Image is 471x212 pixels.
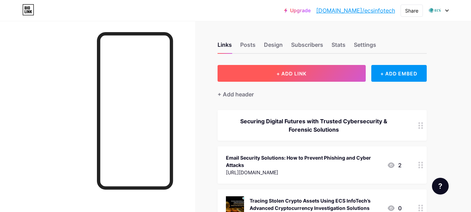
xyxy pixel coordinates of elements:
[250,197,381,212] div: Tracing Stolen Crypto Assets Using ECS InfoTech’s Advanced Cryptocurrency Investigation Solutions
[354,41,376,53] div: Settings
[226,154,381,169] div: Email Security Solutions: How to Prevent Phishing and Cyber Attacks
[226,117,402,134] div: Securing Digital Futures with Trusted Cybersecurity & Forensic Solutions
[218,41,232,53] div: Links
[332,41,345,53] div: Stats
[284,8,311,13] a: Upgrade
[428,4,441,17] img: ecsinfotech
[291,41,323,53] div: Subscribers
[316,6,395,15] a: [DOMAIN_NAME]/ecsinfotech
[276,71,306,76] span: + ADD LINK
[264,41,283,53] div: Design
[405,7,418,14] div: Share
[218,90,254,98] div: + Add header
[387,161,402,169] div: 2
[218,65,366,82] button: + ADD LINK
[226,169,381,176] div: [URL][DOMAIN_NAME]
[240,41,256,53] div: Posts
[371,65,427,82] div: + ADD EMBED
